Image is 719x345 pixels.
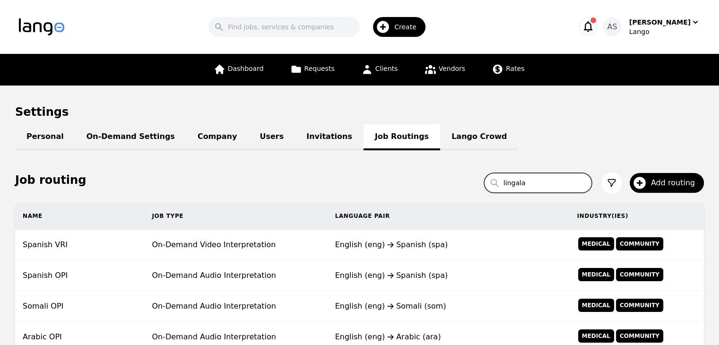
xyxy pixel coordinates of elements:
span: Add routing [651,177,702,189]
span: Medical [578,268,614,281]
a: Dashboard [208,54,269,86]
span: Community [616,299,663,312]
a: Company [186,124,248,150]
span: Medical [578,299,614,312]
span: Vendors [439,65,465,72]
th: Name [15,203,144,230]
th: Industry(ies) [570,203,704,230]
a: Personal [15,124,75,150]
span: Medical [578,237,614,250]
td: On-Demand Audio Interpretation [144,260,327,291]
button: Filter [601,172,622,193]
td: On-Demand Video Interpretation [144,230,327,260]
button: Add routing [630,173,704,193]
a: Clients [355,54,404,86]
span: Dashboard [228,65,264,72]
span: Community [616,237,663,250]
img: Logo [19,18,64,35]
button: AS[PERSON_NAME]Lango [603,17,700,36]
div: English (eng) Spanish (spa) [335,270,562,281]
div: [PERSON_NAME] [629,17,691,27]
input: Search [484,173,592,193]
span: Clients [375,65,398,72]
span: AS [607,21,617,33]
span: Community [616,329,663,343]
span: Community [616,268,663,281]
a: Rates [486,54,530,86]
td: Somali OPI [15,291,144,322]
span: Medical [578,329,614,343]
a: Users [248,124,295,150]
h1: Settings [15,104,704,120]
th: Language Pair [328,203,570,230]
span: Requests [304,65,335,72]
a: Invitations [295,124,364,150]
div: English (eng) Somali (som) [335,301,562,312]
a: Lango Crowd [440,124,518,150]
td: Spanish VRI [15,230,144,260]
span: Create [394,22,423,32]
div: English (eng) Spanish (spa) [335,239,562,250]
h1: Job routing [15,172,86,188]
a: Requests [285,54,340,86]
button: Create [360,13,431,41]
input: Find jobs, services & companies [208,17,360,37]
td: On-Demand Audio Interpretation [144,291,327,322]
td: Spanish OPI [15,260,144,291]
th: Job Type [144,203,327,230]
div: Lango [629,27,700,36]
a: Vendors [419,54,471,86]
div: English (eng) Arabic (ara) [335,331,562,343]
a: On-Demand Settings [75,124,186,150]
span: Rates [506,65,524,72]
